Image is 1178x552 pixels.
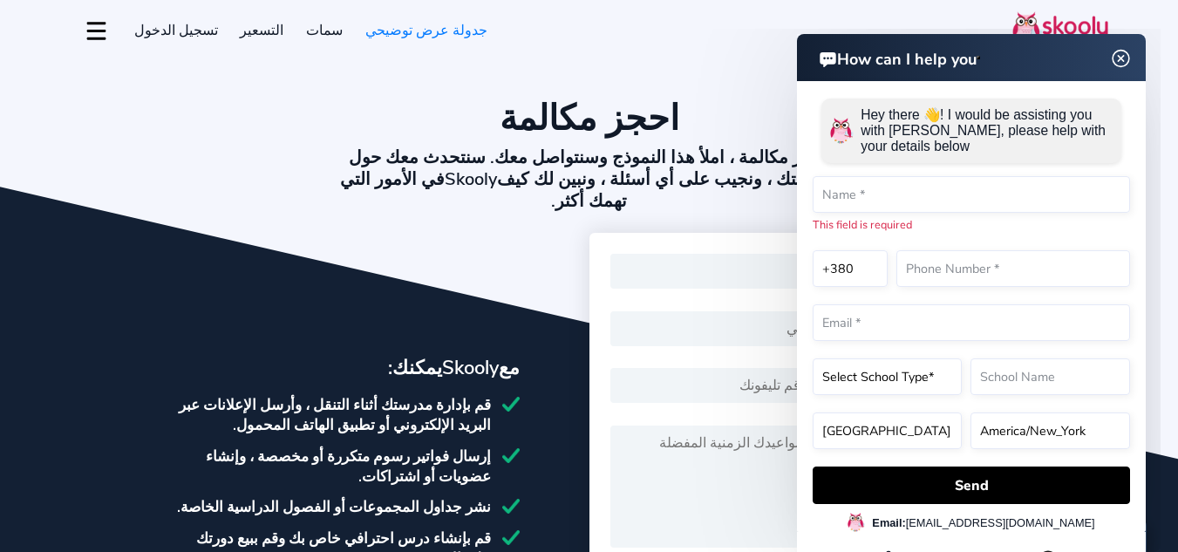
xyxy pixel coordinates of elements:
[610,368,821,403] input: رقم تليفونك
[134,21,218,40] span: تسجيل الدخول
[112,355,520,381] div: مع يمكنك:
[354,17,499,44] a: جدولة عرض توضيحي
[330,147,849,212] h2: لحجز مكالمة ، املأ هذا النموذج وسنتواصل معك. سنتحدث معك حول مدرستك ، ونجيب على أي أسئلة ، ونبين ل...
[442,355,499,381] span: Skooly
[229,17,296,44] a: التسعير
[112,497,520,517] div: نشر جداول المجموعات أو الفصول الدراسية الخاصة.
[610,254,894,289] input: اسمك
[610,311,894,346] input: بريدك الالكتروني
[112,446,520,487] div: إرسال فواتير رسوم متكررة أو مخصصة ، وإنشاء عضويات أو اشتراكات.
[445,167,497,191] span: Skooly
[84,10,109,51] button: dropdown menu
[240,21,283,40] span: التسعير
[1012,11,1108,45] img: Skooly
[295,17,354,44] a: سمات
[112,395,520,435] div: قم بإدارة مدرستك أثناء التنقل ، وأرسل الإعلانات عبر البريد الإلكتروني أو تطبيق الهاتف المحمول.
[70,98,1108,140] h1: احجز مكالمة
[123,17,229,44] a: تسجيل الدخول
